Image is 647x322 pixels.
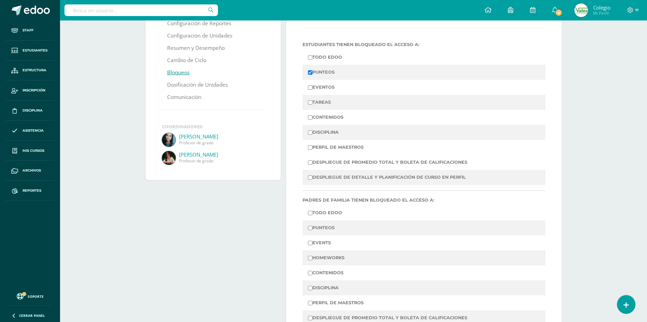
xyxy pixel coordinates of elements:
a: Estructura [5,61,55,81]
span: Archivos [23,168,41,173]
span: Staff [23,28,33,33]
label: HOMEWORKS [308,253,540,263]
a: Resumen y Desempeño [167,42,225,54]
span: Mis cursos [23,148,44,153]
input: HOMEWORKS [308,256,312,260]
label: TODO EDOO [308,53,540,62]
label: TAREAS [308,98,540,107]
input: TODO EDOO [308,55,312,60]
span: Reportes [23,188,41,193]
a: Reportes [5,181,55,201]
input: TAREAS [308,100,312,105]
div: Coordinadores: [162,123,264,130]
label: TODO EDOO [308,208,540,218]
label: PUNTEOS [308,223,540,233]
input: PERFIL DE MAESTROS [308,145,312,150]
a: Bloqueos [167,67,190,79]
input: CONTENIDOS [308,271,312,275]
input: TODO EDOO [308,211,312,215]
span: Mi Perfil [593,10,611,16]
a: Comunicación [167,91,201,103]
input: DESPLIEGUE DE PROMEDIO TOTAL Y BOLETA DE CALIFICACIONES [308,160,312,165]
span: Inscripción [23,88,45,93]
label: EVENTOS [308,83,540,92]
input: PERFIL DE MAESTROS [308,301,312,305]
a: [PERSON_NAME] [179,151,264,158]
input: DESPLIEGUE DE DETALLE Y PLANIFICACIÓN DE CURSO EN PERFIL [308,175,312,180]
input: EVENTOS [308,85,312,90]
a: Disciplina [5,101,55,121]
label: PERFIL DE MAESTROS [308,143,540,152]
a: [PERSON_NAME] [179,133,264,140]
label: Estudiantes tienen bloqueado el acceso a: [303,42,545,47]
a: Cambio de Ciclo [167,54,206,67]
a: Configuración de Reportes [167,17,231,30]
img: 1768b921bb0131f632fd6560acaf36dd.png [162,151,176,165]
label: Padres de familia tienen bloqueado el acceso a: [303,197,545,203]
span: Estudiantes [23,48,47,53]
span: 4 [555,9,562,16]
img: 775886bf149f59632f5d85e739ecf2a2.png [162,133,176,147]
a: Dosificación de Unidades [167,79,228,91]
span: Soporte [28,294,44,299]
span: Colegio [593,4,611,11]
label: DISCIPLINA [308,283,540,293]
label: DESPLIEGUE DE DETALLE Y PLANIFICACIÓN DE CURSO EN PERFIL [308,173,540,182]
label: DESPLIEGUE DE PROMEDIO TOTAL Y BOLETA DE CALIFICACIONES [308,158,540,167]
a: Inscripción [5,80,55,101]
a: Mis cursos [5,141,55,161]
span: Cerrar panel [19,313,45,318]
span: Profesor de grado [179,140,264,146]
input: CONTENIDOS [308,115,312,120]
a: Configuración de Unidades [167,30,232,42]
a: Soporte [8,291,52,301]
label: DISCIPLINA [308,128,540,137]
input: EVENTS [308,241,312,245]
input: DISCIPLINA [308,130,312,135]
span: Estructura [23,68,46,73]
input: DISCIPLINA [308,286,312,290]
label: PUNTEOS [308,68,540,77]
span: Asistencia [23,128,44,133]
input: PUNTEOS [308,226,312,230]
input: DESPLIEGUE DE PROMEDIO TOTAL Y BOLETA DE CALIFICACIONES [308,316,312,320]
span: Profesor de grado [179,158,264,164]
a: Archivos [5,161,55,181]
label: CONTENIDOS [308,113,540,122]
span: Disciplina [23,108,43,113]
a: Asistencia [5,121,55,141]
input: PUNTEOS [308,70,312,75]
label: CONTENIDOS [308,268,540,278]
label: PERFIL DE MAESTROS [308,298,540,308]
img: 6662caab5368120307d9ba51037d29bc.png [574,3,588,17]
input: Busca un usuario... [64,4,218,16]
a: Estudiantes [5,41,55,61]
label: EVENTS [308,238,540,248]
a: Staff [5,20,55,41]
